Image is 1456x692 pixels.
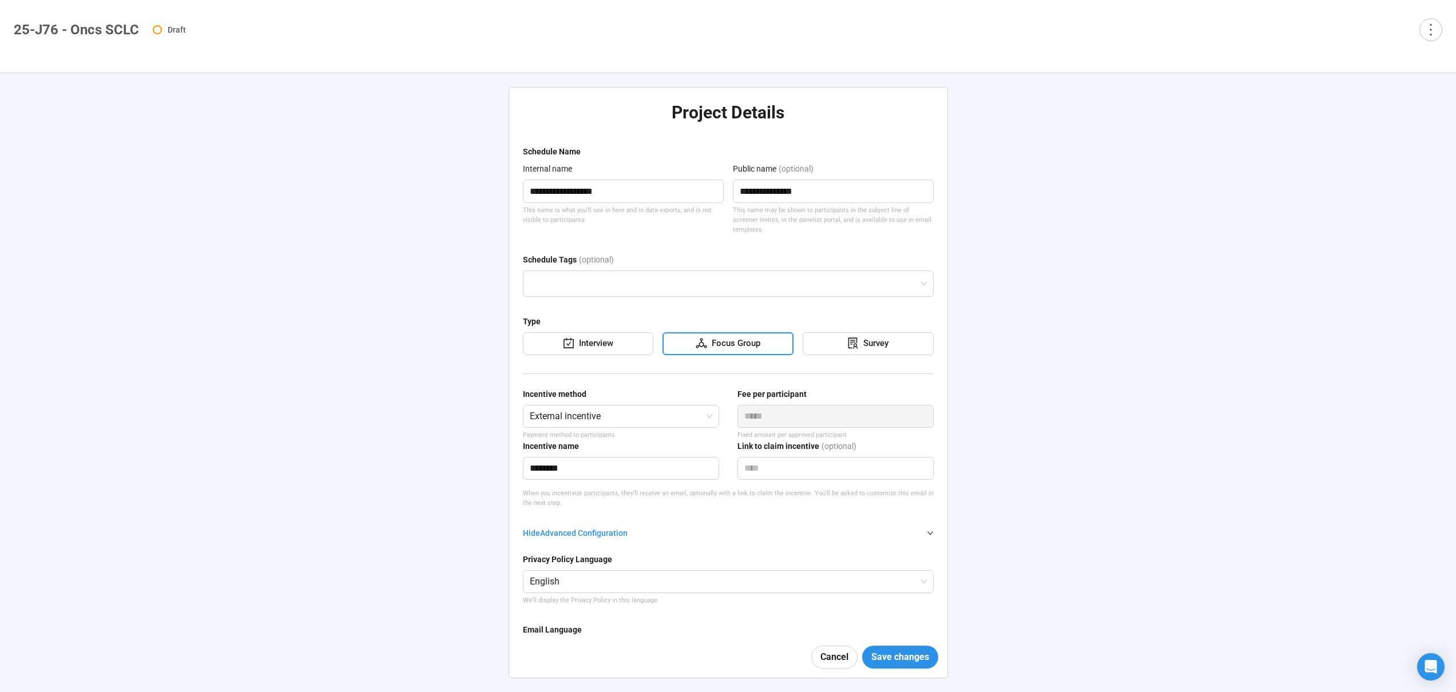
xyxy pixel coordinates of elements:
[847,337,859,349] span: solution
[862,646,938,669] button: Save changes
[523,145,581,158] div: Schedule Name
[523,102,934,124] h2: Project Details
[707,337,760,351] div: Focus Group
[523,162,572,175] div: Internal name
[523,205,724,225] div: This name is what you'll see in here and in data exports, and is not visible to participants
[696,337,707,349] span: deployment-unit
[563,337,574,349] span: carry-out
[859,337,888,351] div: Survey
[523,623,582,636] div: Email Language
[737,388,807,400] div: Fee per participant
[733,205,934,235] div: This name may be shown to participants in the subject line of screener invites, in the panelist p...
[733,162,776,175] div: Public name
[523,527,920,539] div: Hide Advanced Configuration
[523,488,934,508] p: When you incentivize participants, they'll receive an email, optionally with a link to claim the ...
[530,571,927,592] span: English
[579,253,614,271] div: (optional)
[168,25,186,34] span: Draft
[523,253,577,266] div: Schedule Tags
[523,315,541,328] div: Type
[1423,22,1438,37] span: more
[820,650,848,664] span: Cancel
[811,646,858,669] button: Cancel
[737,440,819,452] div: Link to claim incentive
[574,337,613,351] div: Interview
[871,650,929,664] span: Save changes
[523,595,934,605] div: We'll display the Privacy Policy in this language
[927,530,934,536] span: right
[523,388,586,400] div: Incentive method
[530,405,712,427] span: External incentive
[523,440,579,452] div: Incentive name
[737,430,934,440] div: Fixed amount per approved participant
[523,527,934,539] div: HideAdvanced Configuration
[822,440,856,457] div: (optional)
[14,22,139,38] h1: 25-J76 - Oncs SCLC
[1417,653,1445,681] div: Open Intercom Messenger
[779,162,814,180] div: (optional)
[523,430,719,440] p: Payment method to participants
[1419,18,1442,41] button: more
[523,553,612,566] div: Privacy Policy Language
